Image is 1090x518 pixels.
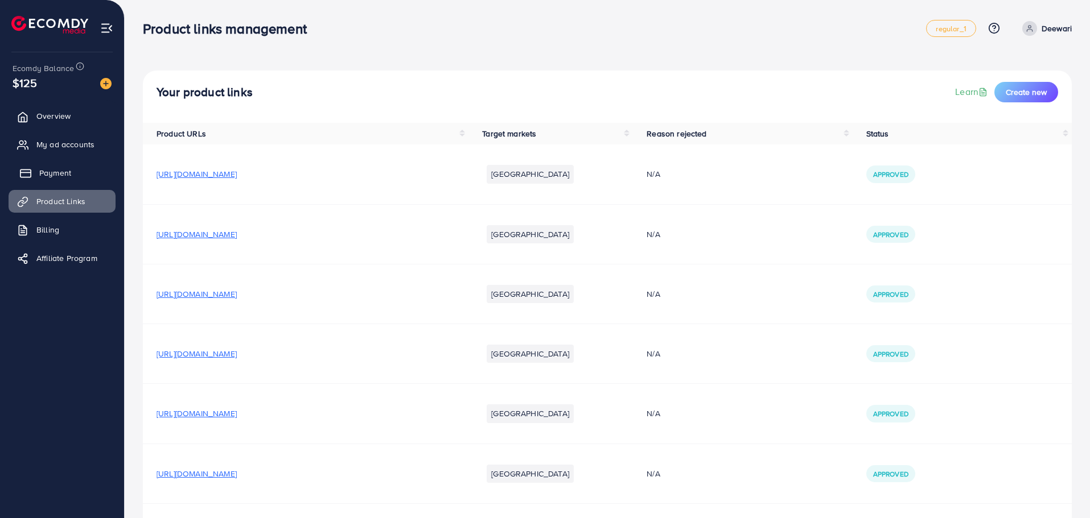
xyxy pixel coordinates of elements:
p: Deewari [1042,22,1072,35]
span: Billing [36,224,59,235]
span: Create new [1006,86,1047,98]
span: N/A [647,348,660,359]
span: N/A [647,168,660,180]
span: N/A [647,288,660,300]
span: regular_1 [936,25,966,32]
img: logo [11,16,88,34]
h4: Your product links [157,85,253,100]
img: image [100,78,112,89]
span: [URL][DOMAIN_NAME] [157,408,237,419]
span: Approved [873,230,908,239]
li: [GEOGRAPHIC_DATA] [487,465,574,483]
span: Overview [36,110,71,122]
span: Approved [873,409,908,418]
span: [URL][DOMAIN_NAME] [157,468,237,479]
span: Approved [873,289,908,299]
span: Target markets [482,128,536,139]
span: Approved [873,349,908,359]
a: Affiliate Program [9,247,116,270]
a: Billing [9,218,116,241]
li: [GEOGRAPHIC_DATA] [487,225,574,243]
span: Approved [873,469,908,479]
a: Overview [9,105,116,127]
a: My ad accounts [9,133,116,156]
span: Approved [873,169,908,179]
img: menu [100,22,113,35]
a: regular_1 [926,20,976,37]
span: [URL][DOMAIN_NAME] [157,168,237,180]
li: [GEOGRAPHIC_DATA] [487,285,574,303]
iframe: Chat [1042,467,1081,509]
li: [GEOGRAPHIC_DATA] [487,404,574,422]
span: [URL][DOMAIN_NAME] [157,348,237,359]
span: Product Links [36,196,85,207]
li: [GEOGRAPHIC_DATA] [487,165,574,183]
li: [GEOGRAPHIC_DATA] [487,345,574,363]
a: Product Links [9,190,116,213]
h3: Product links management [143,20,316,37]
span: Product URLs [157,128,206,139]
span: N/A [647,408,660,419]
a: Learn [955,85,990,98]
span: Affiliate Program [36,252,97,264]
span: My ad accounts [36,139,94,150]
span: Ecomdy Balance [13,63,74,74]
span: [URL][DOMAIN_NAME] [157,229,237,240]
span: N/A [647,468,660,479]
span: Payment [39,167,71,179]
span: Status [866,128,889,139]
span: N/A [647,229,660,240]
button: Create new [994,82,1058,102]
span: Reason rejected [647,128,706,139]
span: $125 [13,74,38,91]
a: Payment [9,161,116,184]
a: Deewari [1018,21,1072,36]
span: [URL][DOMAIN_NAME] [157,288,237,300]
